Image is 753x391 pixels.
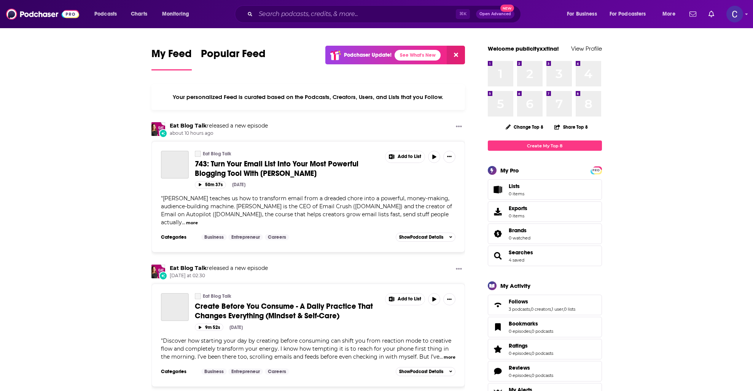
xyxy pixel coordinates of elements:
[6,7,79,21] img: Podchaser - Follow, Share and Rate Podcasts
[161,293,189,321] a: Create Before You Consume - A Daily Practice That Changes Everything (Mindset & Self-Care)
[344,52,392,58] p: Podchaser Update!
[161,195,452,226] span: "
[509,306,530,312] a: 3 podcasts
[509,342,553,349] a: Ratings
[12,12,18,18] img: logo_orange.svg
[509,235,530,241] a: 0 watched
[20,20,84,26] div: Domain: [DOMAIN_NAME]
[443,151,455,163] button: Show More Button
[531,351,532,356] span: ,
[490,251,506,261] a: Searches
[161,151,189,179] a: 743: Turn Your Email List Into Your Most Powerful Blogging Tool With Matt Molen
[509,373,531,378] a: 0 episodes
[490,228,506,239] a: Brands
[201,47,266,70] a: Popular Feed
[195,181,226,188] button: 50m 37s
[162,9,189,19] span: Monitoring
[232,182,245,187] div: [DATE]
[151,265,165,278] img: Eat Blog Talk
[726,6,743,22] button: Show profile menu
[151,47,192,70] a: My Feed
[705,8,717,21] a: Show notifications dropdown
[509,329,531,334] a: 0 episodes
[488,179,602,200] a: Lists
[531,329,532,334] span: ,
[552,306,563,312] a: 1 user
[229,325,243,330] div: [DATE]
[509,298,528,305] span: Follows
[29,45,68,50] div: Domain Overview
[151,84,465,110] div: Your personalized Feed is curated based on the Podcasts, Creators, Users, and Lists that you Follow.
[182,219,185,226] span: ...
[501,122,548,132] button: Change Top 8
[170,265,207,271] a: Eat Blog Talk
[161,234,195,240] h3: Categories
[490,300,506,310] a: Follows
[567,9,597,19] span: For Business
[509,227,527,234] span: Brands
[84,45,128,50] div: Keywords by Traffic
[509,320,538,327] span: Bookmarks
[161,195,452,226] span: [PERSON_NAME] teaches us how to transform email from a dreaded chore into a powerful, money-makin...
[490,206,506,217] span: Exports
[509,183,520,190] span: Lists
[509,342,528,349] span: Ratings
[500,5,514,12] span: New
[531,373,532,378] span: ,
[21,12,37,18] div: v 4.0.25
[12,20,18,26] img: website_grey.svg
[726,6,743,22] img: User Profile
[131,9,147,19] span: Charts
[399,369,443,374] span: Show Podcast Details
[509,320,553,327] a: Bookmarks
[201,47,266,65] span: Popular Feed
[509,364,530,371] span: Reviews
[203,293,231,299] a: Eat Blog Talk
[228,369,263,375] a: Entrepreneur
[490,366,506,377] a: Reviews
[203,151,231,157] a: Eat Blog Talk
[490,344,506,354] a: Ratings
[509,191,524,196] span: 0 items
[94,9,117,19] span: Podcasts
[186,220,198,226] button: more
[195,324,223,331] button: 9m 52s
[443,293,455,305] button: Show More Button
[161,337,451,360] span: Discover how starting your day by creating before consuming can shift you from reaction mode to c...
[488,246,602,266] span: Searches
[657,8,685,20] button: open menu
[509,257,524,263] a: 4 saved
[488,223,602,244] span: Brands
[453,265,465,274] button: Show More Button
[476,10,514,19] button: Open AdvancedNew
[509,205,527,212] span: Exports
[605,8,657,20] button: open menu
[242,5,528,23] div: Search podcasts, credits, & more...
[385,294,425,305] button: Show More Button
[532,351,553,356] a: 0 podcasts
[201,369,227,375] a: Business
[500,167,519,174] div: My Pro
[726,6,743,22] span: Logged in as publicityxxtina
[592,168,601,173] span: PRO
[396,367,456,376] button: ShowPodcast Details
[509,364,553,371] a: Reviews
[509,298,575,305] a: Follows
[490,184,506,195] span: Lists
[161,337,451,360] span: "
[89,8,127,20] button: open menu
[563,306,564,312] span: ,
[21,44,27,50] img: tab_domain_overview_orange.svg
[265,369,289,375] a: Careers
[509,183,524,190] span: Lists
[610,9,646,19] span: For Podcasters
[662,9,675,19] span: More
[195,302,373,321] span: Create Before You Consume - A Daily Practice That Changes Everything (Mindset & Self-Care)
[159,271,167,280] div: New Episode
[531,306,551,312] a: 0 creators
[488,201,602,222] a: Exports
[686,8,699,21] a: Show notifications dropdown
[439,353,443,360] span: ...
